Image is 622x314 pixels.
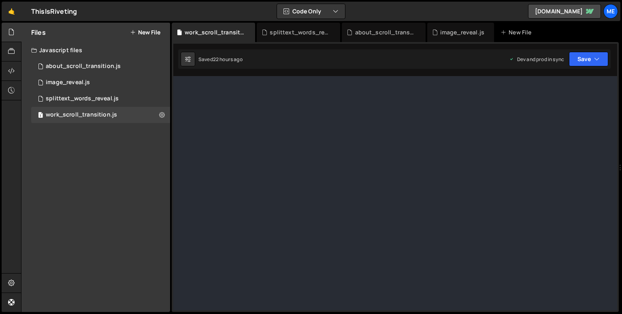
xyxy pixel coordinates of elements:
div: work_scroll_transition.js [185,28,245,36]
button: New File [130,29,160,36]
div: splittext_words_reveal.js [46,95,119,102]
div: 16373/44283.js [31,107,170,123]
div: about_scroll_transition.js [355,28,416,36]
button: Code Only [277,4,345,19]
a: [DOMAIN_NAME] [528,4,601,19]
div: 16373/48249.js [31,58,170,74]
div: about_scroll_transition.js [46,63,121,70]
div: 22 hours ago [213,56,243,63]
span: 1 [38,112,43,119]
div: image_reveal.js [46,79,90,86]
div: Dev and prod in sync [509,56,564,63]
div: work_scroll_transition.js [46,111,117,119]
h2: Files [31,28,46,37]
div: Saved [198,56,243,63]
div: splittext_words_reveal.js [270,28,330,36]
a: 🤙 [2,2,21,21]
div: image_reveal.js [440,28,484,36]
div: New File [501,28,535,36]
div: 16373/48251.js [31,74,170,91]
div: 16373/48250.js [31,91,170,107]
div: ThisIsRiveting [31,6,77,16]
div: Javascript files [21,42,170,58]
button: Save [569,52,608,66]
a: Me [603,4,618,19]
